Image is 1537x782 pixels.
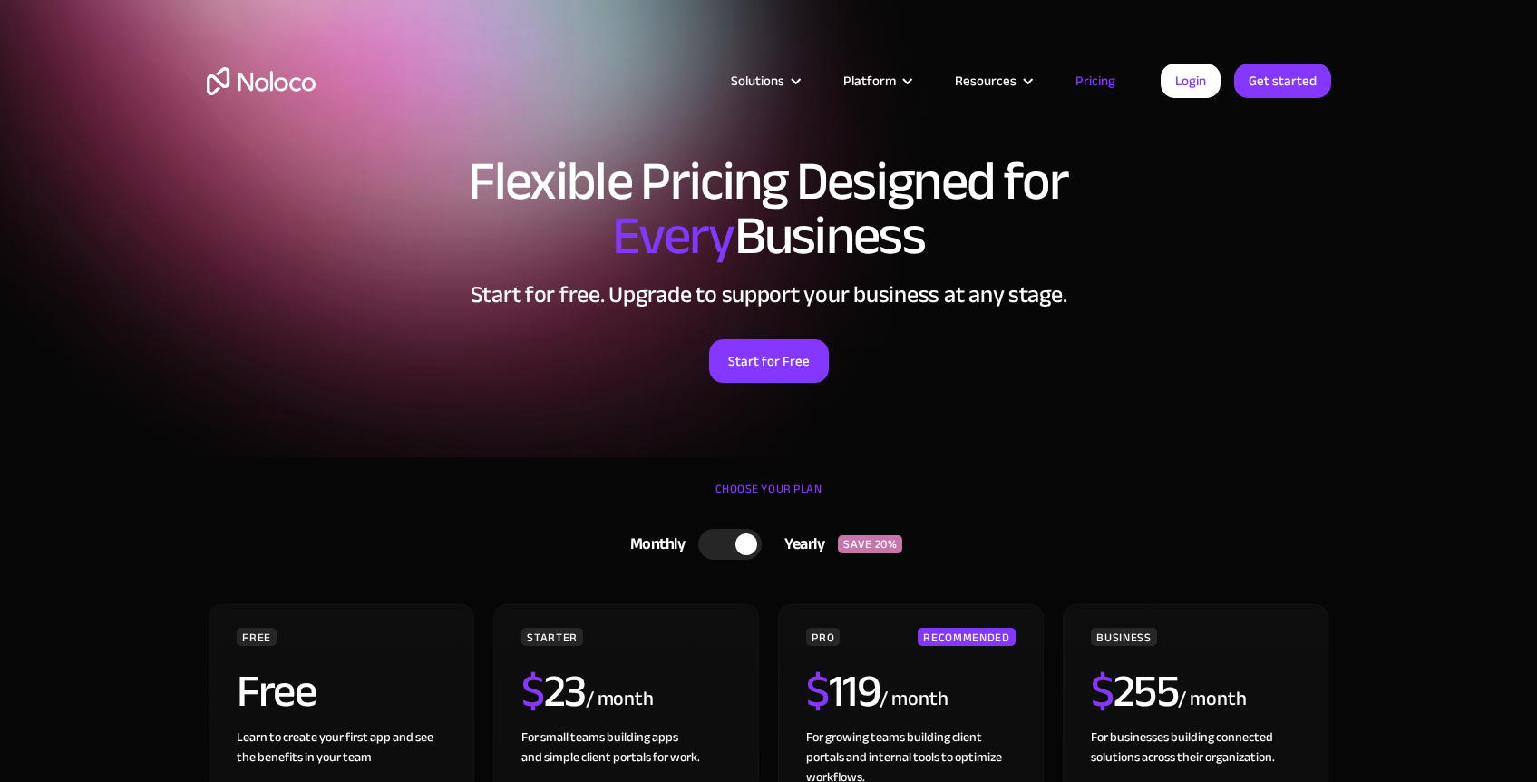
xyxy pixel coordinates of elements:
div: / month [586,685,654,714]
div: Solutions [708,69,821,93]
h2: Free [237,669,316,714]
h2: 119 [806,669,880,714]
div: Solutions [731,69,784,93]
div: BUSINESS [1091,628,1156,646]
div: Monthly [608,531,699,558]
div: Platform [843,69,896,93]
div: Platform [821,69,932,93]
div: SAVE 20% [838,535,902,553]
div: PRO [806,628,840,646]
h2: 255 [1091,669,1178,714]
div: RECOMMENDED [918,628,1015,646]
div: STARTER [521,628,582,646]
a: Pricing [1053,69,1138,93]
a: Login [1161,64,1221,98]
h2: 23 [521,669,586,714]
h2: Start for free. Upgrade to support your business at any stage. [207,281,1331,308]
div: FREE [237,628,277,646]
div: Resources [955,69,1017,93]
a: home [207,67,316,95]
a: Get started [1234,64,1331,98]
div: / month [1178,685,1246,714]
div: / month [880,685,948,714]
span: $ [1091,649,1114,734]
span: Every [612,185,734,287]
h1: Flexible Pricing Designed for Business [207,154,1331,263]
span: $ [521,649,544,734]
div: CHOOSE YOUR PLAN [207,475,1331,521]
span: $ [806,649,829,734]
div: Yearly [762,531,838,558]
a: Start for Free [709,339,829,383]
div: Resources [932,69,1053,93]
